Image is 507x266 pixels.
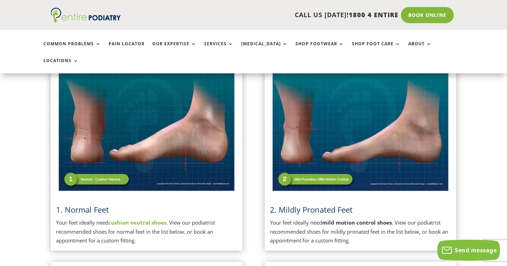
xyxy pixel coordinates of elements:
p: Your feet ideally need . View our podiatrist recommended shoes for normal feet in the list below,... [56,218,237,245]
a: Shop Foot Care [352,41,401,56]
span: 1800 4 ENTIRE [349,11,398,19]
span: Send message [455,246,496,254]
img: Mildly Pronated Feet - View Podiatrist Recommended Mild Motion Control Shoes [270,66,451,194]
p: Your feet ideally need . View our podiatrist recommended shoes for mildly pronated feet in the li... [270,218,451,245]
a: [MEDICAL_DATA] [241,41,288,56]
span: 2. Mildly Pronated Feet [270,204,353,215]
button: Send message [437,240,500,261]
a: Shop Footwear [296,41,344,56]
img: logo (1) [51,8,121,22]
a: Locations [43,58,78,73]
p: CALL US [DATE]! [144,11,398,20]
a: Services [204,41,234,56]
a: Pain Locator [109,41,145,56]
a: About [408,41,432,56]
a: 1. Normal Feet [56,204,109,215]
strong: mild motion control shoes [322,219,392,226]
a: cushion neutral shoes [108,219,166,226]
a: Entire Podiatry [51,17,121,24]
a: Book Online [401,7,454,23]
a: Our Expertise [152,41,196,56]
img: Normal Feet - View Podiatrist Recommended Cushion Neutral Shoes [56,66,237,194]
a: Common Problems [43,41,101,56]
